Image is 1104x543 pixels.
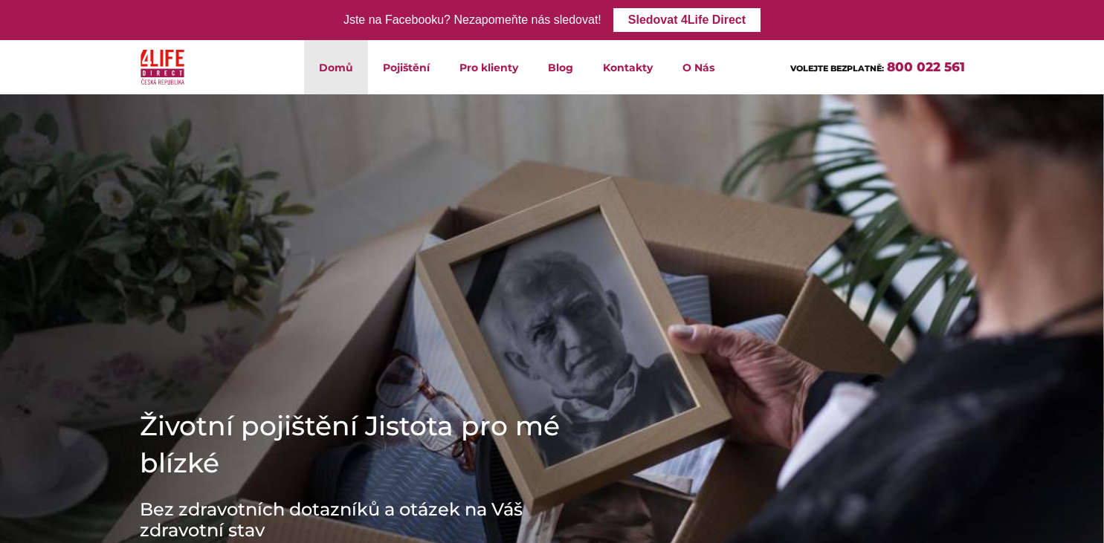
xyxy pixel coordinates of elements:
a: Domů [304,40,368,94]
div: Jste na Facebooku? Nezapomeňte nás sledovat! [343,10,601,31]
a: Kontakty [588,40,668,94]
a: 800 022 561 [887,59,965,74]
h3: Bez zdravotních dotazníků a otázek na Váš zdravotní stav [140,499,586,541]
img: 4Life Direct Česká republika logo [141,46,185,88]
h1: Životní pojištění Jistota pro mé blízké [140,407,586,481]
a: Sledovat 4Life Direct [613,8,761,32]
a: Blog [533,40,588,94]
span: VOLEJTE BEZPLATNĚ: [790,63,884,74]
